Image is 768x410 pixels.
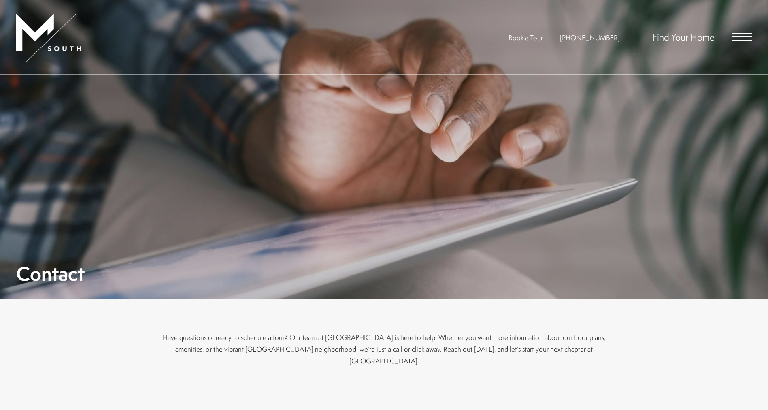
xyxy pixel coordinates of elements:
a: Find Your Home [653,30,715,43]
span: [PHONE_NUMBER] [560,33,620,42]
a: Call Us at 813-570-8014 [560,33,620,42]
a: Book a Tour [508,33,543,42]
p: Have questions or ready to schedule a tour? Our team at [GEOGRAPHIC_DATA] is here to help! Whethe... [162,331,607,367]
h1: Contact [16,265,85,283]
img: MSouth [16,14,81,62]
button: Open Menu [732,33,752,41]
